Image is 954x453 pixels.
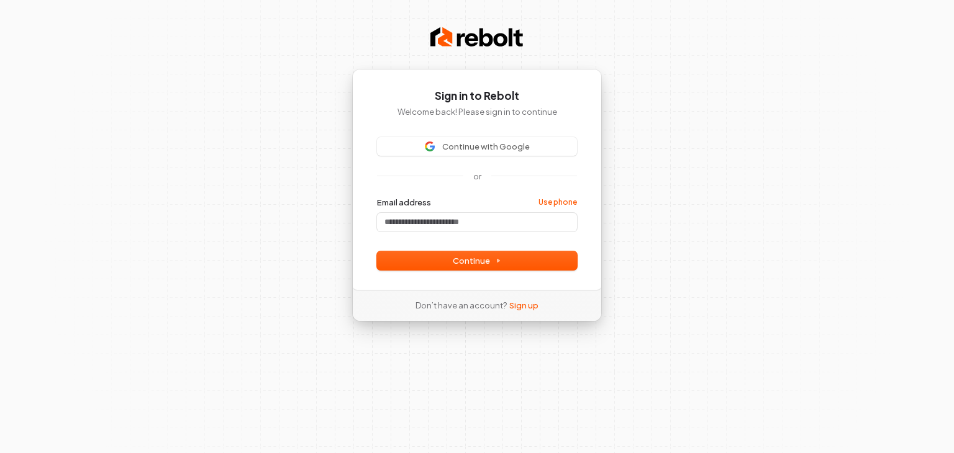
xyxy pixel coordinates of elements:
[377,89,577,104] h1: Sign in to Rebolt
[430,25,524,50] img: Rebolt Logo
[509,300,538,311] a: Sign up
[377,197,431,208] label: Email address
[425,141,435,151] img: Sign in with Google
[416,300,507,311] span: Don’t have an account?
[473,171,481,182] p: or
[377,106,577,117] p: Welcome back! Please sign in to continue
[377,137,577,156] button: Sign in with GoogleContinue with Google
[453,255,501,266] span: Continue
[377,251,577,270] button: Continue
[538,197,577,207] a: Use phone
[442,141,530,152] span: Continue with Google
